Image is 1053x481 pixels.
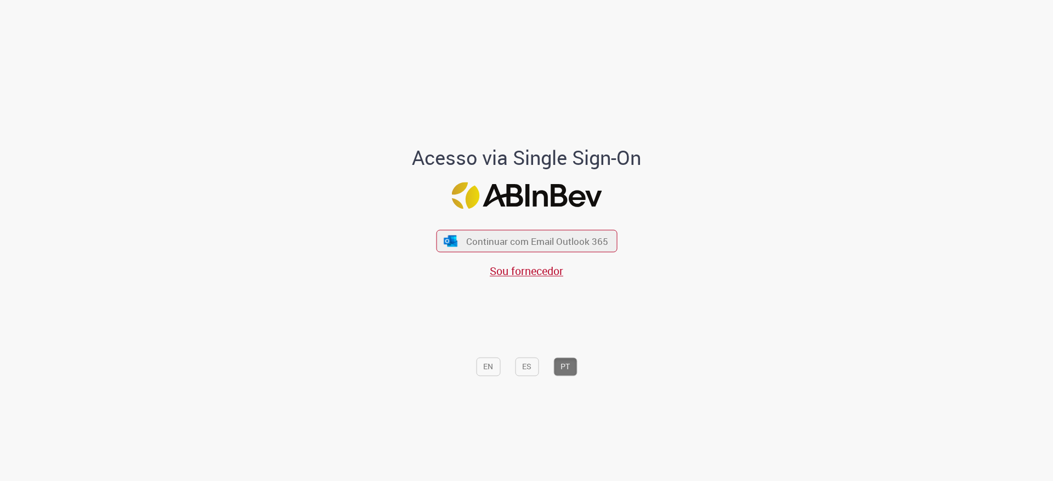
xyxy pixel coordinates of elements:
button: PT [553,358,577,376]
span: Continuar com Email Outlook 365 [466,235,608,248]
button: ícone Azure/Microsoft 360 Continuar com Email Outlook 365 [436,230,617,253]
img: Logo ABInBev [451,182,602,209]
button: ES [515,358,539,376]
button: EN [476,358,500,376]
img: ícone Azure/Microsoft 360 [443,235,458,247]
a: Sou fornecedor [490,264,563,279]
h1: Acesso via Single Sign-On [375,147,679,169]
